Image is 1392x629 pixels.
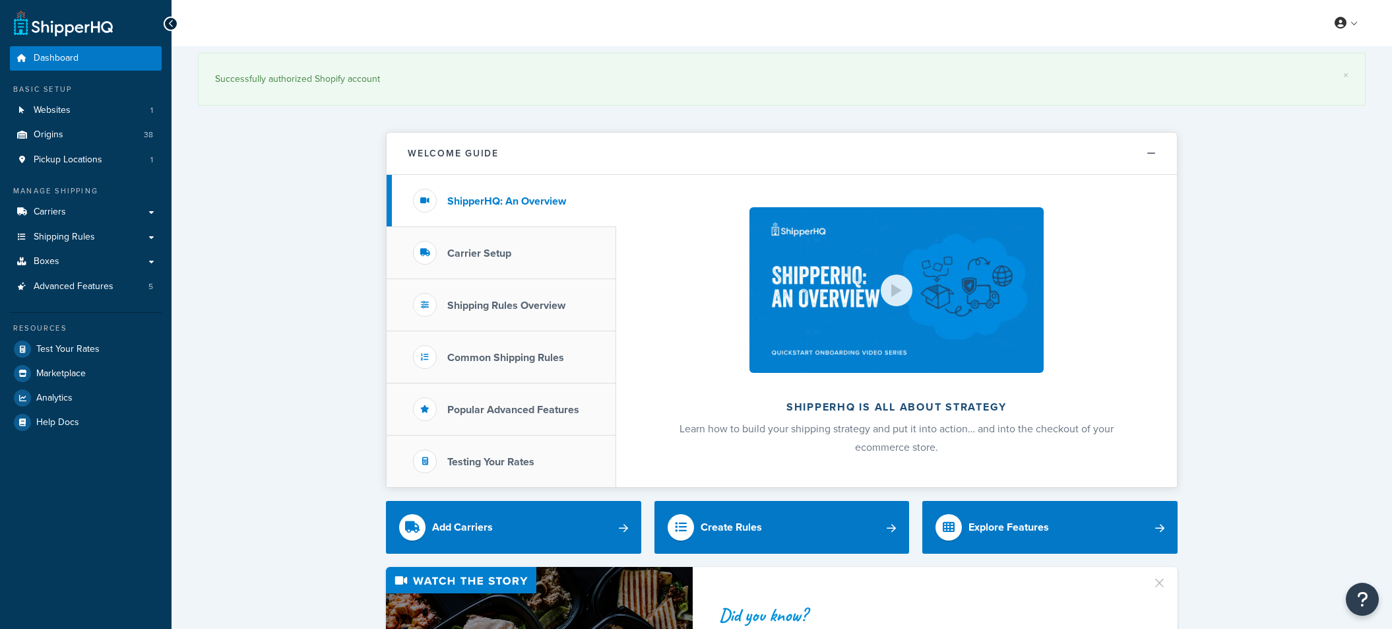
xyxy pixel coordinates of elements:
[10,148,162,172] a: Pickup Locations1
[10,123,162,147] li: Origins
[10,185,162,197] div: Manage Shipping
[10,337,162,361] a: Test Your Rates
[10,411,162,434] a: Help Docs
[654,501,910,554] a: Create Rules
[10,98,162,123] li: Websites
[10,386,162,410] a: Analytics
[10,275,162,299] li: Advanced Features
[447,248,511,259] h3: Carrier Setup
[10,148,162,172] li: Pickup Locations
[36,368,86,380] span: Marketplace
[651,401,1142,413] h2: ShipperHQ is all about strategy
[922,501,1178,554] a: Explore Features
[150,154,153,166] span: 1
[144,129,153,141] span: 38
[34,53,79,64] span: Dashboard
[432,518,493,537] div: Add Carriers
[447,195,566,207] h3: ShipperHQ: An Overview
[749,207,1044,373] img: ShipperHQ is all about strategy
[408,149,499,158] h2: Welcome Guide
[10,200,162,224] a: Carriers
[701,518,762,537] div: Create Rules
[10,249,162,274] a: Boxes
[1346,583,1379,616] button: Open Resource Center
[36,417,79,428] span: Help Docs
[447,404,579,416] h3: Popular Advanced Features
[968,518,1049,537] div: Explore Features
[215,70,1348,88] div: Successfully authorized Shopify account
[150,105,153,116] span: 1
[34,207,66,218] span: Carriers
[387,133,1177,175] button: Welcome Guide
[34,256,59,267] span: Boxes
[34,281,113,292] span: Advanced Features
[719,606,1136,624] div: Did you know?
[34,129,63,141] span: Origins
[34,232,95,243] span: Shipping Rules
[10,225,162,249] a: Shipping Rules
[1343,70,1348,81] a: ×
[34,105,71,116] span: Websites
[34,154,102,166] span: Pickup Locations
[10,323,162,334] div: Resources
[447,300,565,312] h3: Shipping Rules Overview
[447,352,564,364] h3: Common Shipping Rules
[10,98,162,123] a: Websites1
[10,362,162,385] a: Marketplace
[447,456,534,468] h3: Testing Your Rates
[148,281,153,292] span: 5
[10,84,162,95] div: Basic Setup
[386,501,641,554] a: Add Carriers
[36,393,73,404] span: Analytics
[10,46,162,71] a: Dashboard
[10,275,162,299] a: Advanced Features5
[10,123,162,147] a: Origins38
[36,344,100,355] span: Test Your Rates
[680,421,1114,455] span: Learn how to build your shipping strategy and put it into action… and into the checkout of your e...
